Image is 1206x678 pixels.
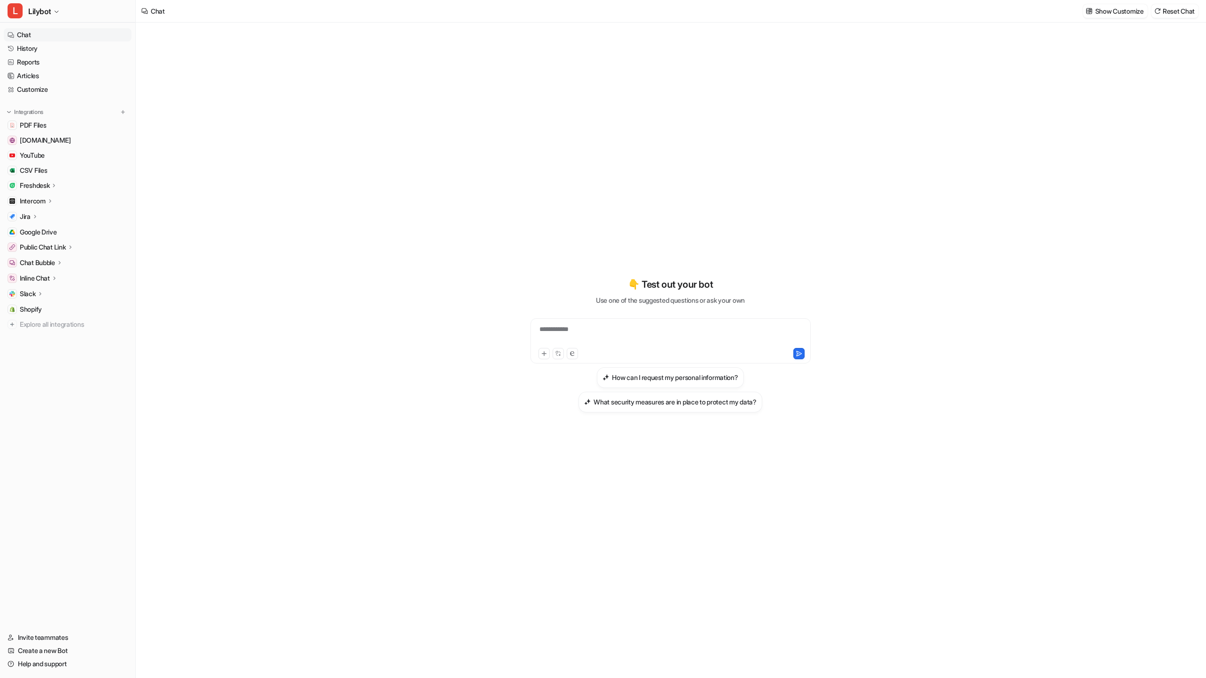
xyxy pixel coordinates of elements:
p: Chat Bubble [20,258,55,267]
p: Inline Chat [20,274,50,283]
img: How can I request my personal information? [603,374,609,381]
a: Customize [4,83,131,96]
p: Freshdesk [20,181,49,190]
img: CSV Files [9,168,15,173]
img: menu_add.svg [120,109,126,115]
p: Jira [20,212,31,221]
img: Intercom [9,198,15,204]
span: Google Drive [20,227,57,237]
a: Articles [4,69,131,82]
span: PDF Files [20,121,46,130]
p: Integrations [14,108,43,116]
img: Shopify [9,307,15,312]
a: History [4,42,131,55]
a: Create a new Bot [4,644,131,657]
img: YouTube [9,153,15,158]
img: Public Chat Link [9,244,15,250]
a: ShopifyShopify [4,303,131,316]
a: CSV FilesCSV Files [4,164,131,177]
p: Public Chat Link [20,242,66,252]
a: Explore all integrations [4,318,131,331]
p: Show Customize [1095,6,1144,16]
button: Reset Chat [1151,4,1198,18]
a: www.estarli.co.uk[DOMAIN_NAME] [4,134,131,147]
span: Shopify [20,305,42,314]
p: Use one of the suggested questions or ask your own [596,295,745,305]
a: Chat [4,28,131,41]
span: [DOMAIN_NAME] [20,136,71,145]
h3: What security measures are in place to protect my data? [594,397,757,407]
img: explore all integrations [8,320,17,329]
img: expand menu [6,109,12,115]
img: Jira [9,214,15,219]
a: YouTubeYouTube [4,149,131,162]
button: How can I request my personal information?How can I request my personal information? [597,367,743,388]
p: Intercom [20,196,46,206]
p: 👇 Test out your bot [628,277,713,291]
p: Slack [20,289,36,299]
span: Lilybot [28,5,51,18]
h3: How can I request my personal information? [612,372,738,382]
img: customize [1086,8,1092,15]
a: PDF FilesPDF Files [4,119,131,132]
img: PDF Files [9,122,15,128]
a: Help and support [4,657,131,670]
button: Integrations [4,107,46,117]
span: YouTube [20,151,45,160]
span: Explore all integrations [20,317,128,332]
img: Freshdesk [9,183,15,188]
img: Inline Chat [9,275,15,281]
img: What security measures are in place to protect my data? [584,398,591,405]
a: Google DriveGoogle Drive [4,226,131,239]
a: Invite teammates [4,631,131,644]
div: Chat [151,6,165,16]
button: What security measures are in place to protect my data?What security measures are in place to pro... [579,392,762,412]
img: reset [1154,8,1161,15]
button: Show Customize [1083,4,1148,18]
img: www.estarli.co.uk [9,137,15,143]
img: Google Drive [9,229,15,235]
img: Slack [9,291,15,297]
a: Reports [4,56,131,69]
img: Chat Bubble [9,260,15,266]
span: CSV Files [20,166,47,175]
span: L [8,3,23,18]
